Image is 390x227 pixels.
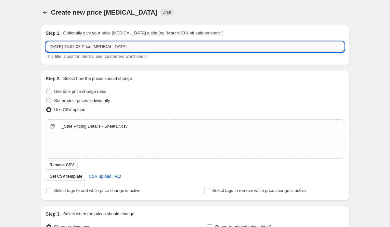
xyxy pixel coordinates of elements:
h2: Step 2. [46,75,61,82]
span: This title is just for internal use, customers won't see it [46,54,147,59]
span: Get CSV template [50,174,83,179]
button: Get CSV template [46,172,86,181]
div: _Sale Pricing Details - Sheet17.csv [62,123,128,130]
p: Optionally give your price [MEDICAL_DATA] a title (eg "March 30% off sale on boots") [63,30,223,36]
button: Price change jobs [41,8,50,17]
span: Create new price [MEDICAL_DATA] [51,9,158,16]
span: Remove CSV [50,162,74,168]
p: Select when the prices should change [63,211,134,217]
span: Use CSV upload [54,107,85,112]
input: 30% off holiday sale [46,42,344,52]
span: Draft [162,10,171,15]
span: Use bulk price change rules [54,89,106,94]
span: CSV upload FAQ [89,173,121,180]
h2: Step 1. [46,30,61,36]
h2: Step 3. [46,211,61,217]
span: Select tags to add while price change is active [54,188,141,193]
span: Select tags to remove while price change is active [212,188,306,193]
span: Set product prices individually [54,98,110,103]
a: CSV upload FAQ [85,171,125,182]
p: Select how the prices should change [63,75,132,82]
button: Remove CSV [46,160,78,170]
